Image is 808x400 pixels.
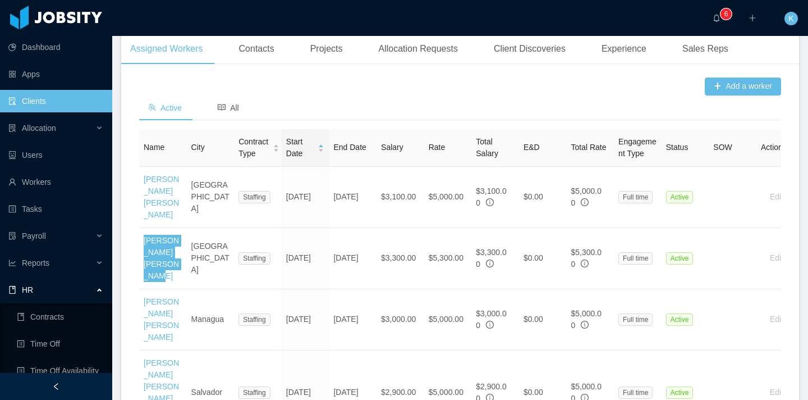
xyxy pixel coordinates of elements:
span: Name [144,143,164,152]
a: icon: appstoreApps [8,63,103,85]
i: icon: caret-down [273,147,279,151]
i: icon: plus [749,14,756,22]
span: City [191,143,205,152]
a: [PERSON_NAME] [PERSON_NAME] [144,236,179,280]
button: Edit [761,249,792,267]
td: [GEOGRAPHIC_DATA] [187,228,235,289]
span: $3,100.00 [476,187,507,207]
a: [PERSON_NAME] [PERSON_NAME] [144,297,179,342]
span: Full time [618,387,653,399]
td: [DATE] [329,167,377,228]
i: icon: solution [8,124,16,132]
td: $3,300.00 [377,228,424,289]
div: Contacts [230,33,283,65]
p: 6 [724,8,728,20]
td: [DATE] [282,228,329,289]
i: icon: team [148,103,156,111]
div: Allocation Requests [369,33,466,65]
div: Sort [273,143,279,151]
span: SOW [713,143,732,152]
td: [DATE] [282,167,329,228]
i: icon: file-protect [8,232,16,240]
i: icon: caret-up [318,143,324,147]
span: $3,000.00 [476,309,507,330]
span: Total Salary [476,137,498,158]
span: Full time [618,252,653,265]
span: Start Date [286,136,314,160]
span: Full time [618,191,653,203]
i: icon: bell [713,14,720,22]
span: HR [22,285,33,294]
button: Edit [761,311,792,329]
a: icon: profileTime Off [17,333,103,355]
span: End Date [333,143,366,152]
a: icon: pie-chartDashboard [8,36,103,58]
a: icon: profileTasks [8,198,103,220]
a: icon: auditClients [8,90,103,112]
span: $0.00 [524,192,543,201]
span: $0.00 [524,388,543,397]
i: icon: read [218,103,226,111]
span: info-circle [581,198,589,206]
span: info-circle [486,321,494,329]
i: icon: line-chart [8,259,16,267]
span: Engagement Type [618,137,656,158]
span: $5,000.00 [571,309,602,330]
span: Active [666,387,694,399]
td: $3,100.00 [377,167,424,228]
span: $5,000.00 [571,187,602,207]
span: Active [666,313,694,326]
span: $0.00 [524,253,543,262]
td: [DATE] [329,228,377,289]
td: [GEOGRAPHIC_DATA] [187,167,235,228]
span: Actions [761,143,787,152]
span: $0.00 [524,315,543,324]
td: [DATE] [282,289,329,351]
span: info-circle [581,321,589,329]
span: Staffing [238,387,270,399]
span: info-circle [486,198,494,206]
span: Salary [381,143,403,152]
td: $3,000.00 [377,289,424,351]
td: $5,000.00 [424,167,472,228]
span: Staffing [238,191,270,203]
button: Edit [761,188,792,206]
span: All [218,103,239,112]
span: Active [666,191,694,203]
a: icon: userWorkers [8,171,103,193]
div: Sort [318,143,324,151]
td: $5,300.00 [424,228,472,289]
span: info-circle [486,260,494,267]
span: Status [666,143,688,152]
span: Payroll [22,231,46,240]
div: Projects [301,33,352,65]
td: $5,000.00 [424,289,472,351]
button: icon: plusAdd a worker [705,78,781,96]
span: Rate [429,143,446,152]
td: [DATE] [329,289,377,351]
div: Experience [593,33,655,65]
i: icon: caret-down [318,147,324,151]
sup: 6 [720,8,732,20]
span: Total Rate [571,143,606,152]
span: K [788,12,793,25]
div: Client Discoveries [485,33,575,65]
i: icon: book [8,286,16,294]
span: Staffing [238,313,270,326]
span: $3,300.00 [476,248,507,269]
span: $5,300.00 [571,248,602,269]
a: icon: bookContracts [17,306,103,328]
span: Active [666,252,694,265]
span: info-circle [581,260,589,267]
td: Managua [187,289,235,351]
span: Contract Type [238,136,268,160]
span: Staffing [238,252,270,265]
span: E&D [524,143,540,152]
a: icon: profileTime Off Availability [17,360,103,382]
span: Full time [618,313,653,326]
span: Allocation [22,124,56,133]
div: Sales Reps [673,33,737,65]
i: icon: caret-up [273,143,279,147]
div: Assigned Workers [121,33,212,65]
a: [PERSON_NAME] [PERSON_NAME] [144,175,179,219]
